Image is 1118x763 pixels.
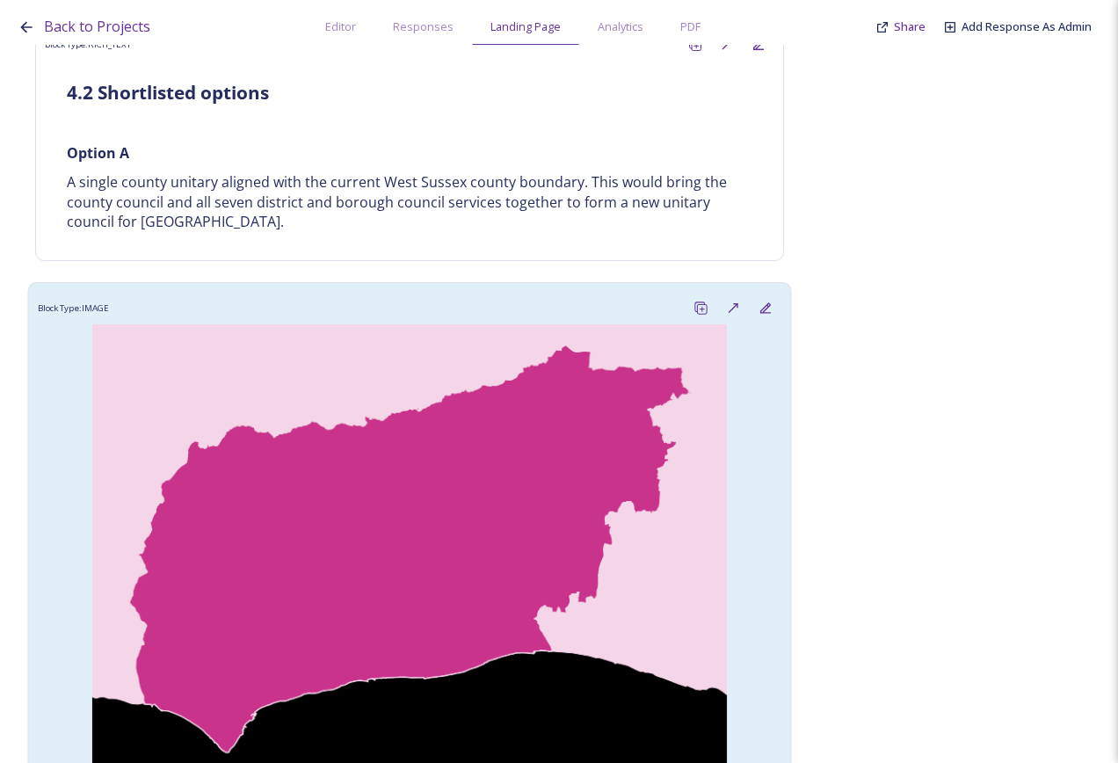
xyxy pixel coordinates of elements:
span: Back to Projects [44,17,150,36]
strong: Option A [67,143,129,163]
span: Analytics [598,18,643,35]
a: Back to Projects [44,16,150,38]
strong: 4.2 Shortlisted options [67,80,269,105]
a: Add Response As Admin [962,18,1092,35]
span: PDF [680,18,701,35]
span: Add Response As Admin [962,18,1092,34]
span: Share [894,18,926,34]
span: Landing Page [490,18,561,35]
p: A single county unitary aligned with the current West Sussex county boundary. This would bring th... [67,172,752,232]
span: Block Type: IMAGE [38,302,110,315]
span: Responses [393,18,454,35]
span: Editor [325,18,356,35]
